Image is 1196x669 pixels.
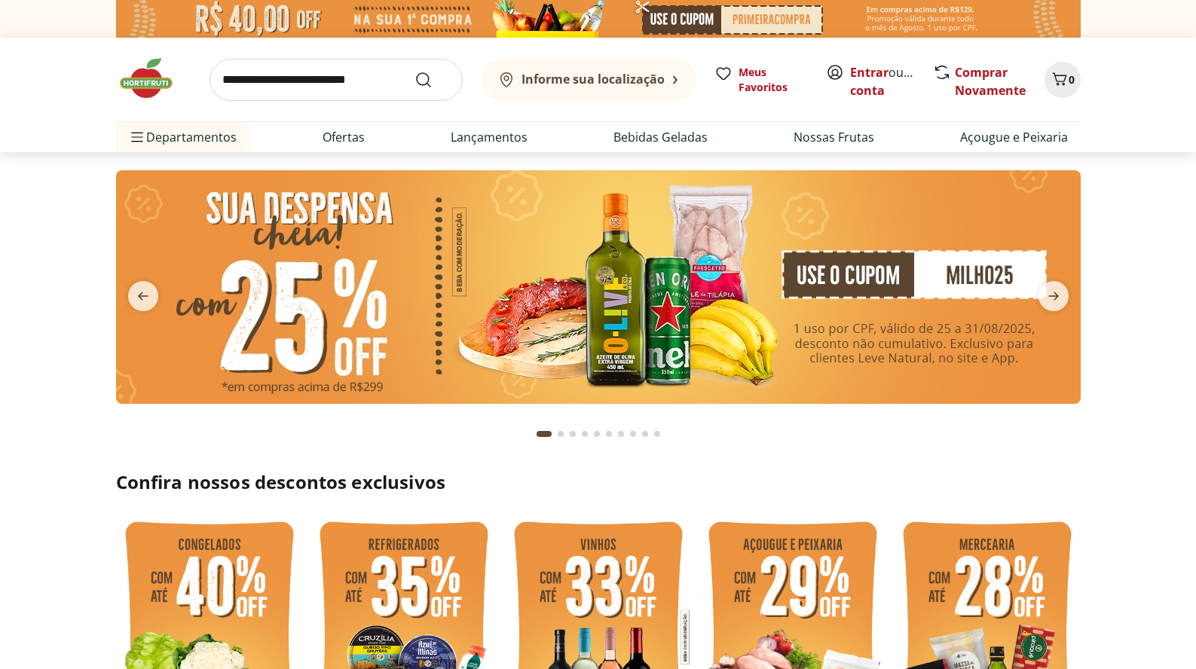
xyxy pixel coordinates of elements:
[128,119,237,155] span: Departamentos
[567,416,579,452] button: Go to page 3 from fs-carousel
[615,416,627,452] button: Go to page 7 from fs-carousel
[481,59,696,101] button: Informe sua localização
[555,416,567,452] button: Go to page 2 from fs-carousel
[739,65,808,95] span: Meus Favoritos
[116,170,1081,404] img: cupom
[850,64,889,81] a: Entrar
[116,281,170,311] button: previous
[850,64,933,99] a: Criar conta
[613,128,708,146] a: Bebidas Geladas
[116,56,191,101] img: Hortifruti
[639,416,651,452] button: Go to page 9 from fs-carousel
[128,119,146,155] button: Menu
[323,128,365,146] a: Ofertas
[850,63,917,99] span: ou
[627,416,639,452] button: Go to page 8 from fs-carousel
[603,416,615,452] button: Go to page 6 from fs-carousel
[794,128,874,146] a: Nossas Frutas
[1069,72,1075,87] span: 0
[116,470,1081,494] h2: Confira nossos descontos exclusivos
[579,416,591,452] button: Go to page 4 from fs-carousel
[591,416,603,452] button: Go to page 5 from fs-carousel
[955,64,1026,99] a: Comprar Novamente
[210,59,463,101] input: search
[960,128,1068,146] a: Açougue e Peixaria
[451,128,528,146] a: Lançamentos
[1045,62,1081,98] button: Carrinho
[714,65,808,95] a: Meus Favoritos
[522,71,665,87] b: Informe sua localização
[534,416,555,452] button: Current page from fs-carousel
[414,71,451,89] button: Submit Search
[1026,281,1081,311] button: next
[651,416,663,452] button: Go to page 10 from fs-carousel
